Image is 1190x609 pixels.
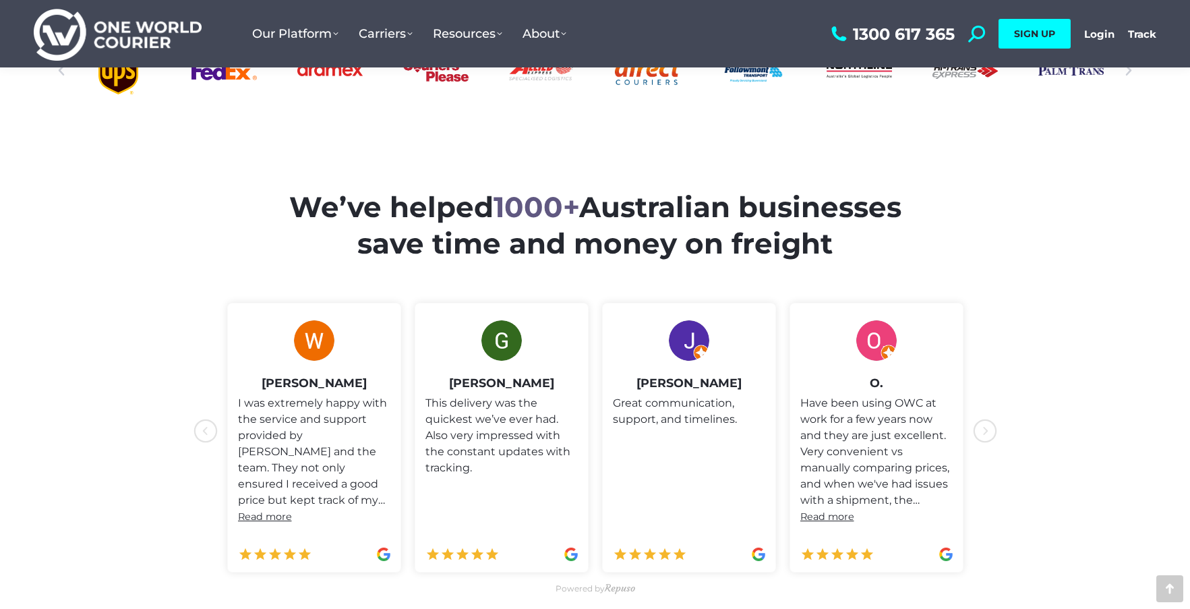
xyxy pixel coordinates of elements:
div: 12 / 25 [932,47,998,94]
a: About [512,13,576,55]
a: Our Platform [242,13,349,55]
h2: We’ve helped Australian businesses save time and money on freight [260,189,931,262]
span: Our Platform [252,26,338,41]
span: Carriers [359,26,413,41]
a: Track [1128,28,1156,40]
span: Resources [433,26,502,41]
a: Followmont transoirt web logo [721,47,786,94]
a: Direct Couriers logo [615,47,680,94]
div: 11 / 25 [827,47,892,94]
a: SIGN UP [999,19,1071,49]
a: Palm-Trans-logo_x2-1 [1038,47,1104,94]
a: UPS logo [86,47,151,94]
a: Login [1084,28,1114,40]
span: 1000+ [494,190,579,225]
a: FedEx logo [191,47,257,94]
div: Slides [86,47,1104,94]
a: Allied Express logo [509,47,574,94]
a: Northline logo [827,47,892,94]
div: 5 / 25 [191,47,257,94]
a: Couriers Please logo [403,47,469,94]
a: Aramex_logo [297,47,363,94]
div: 9 / 25 [615,47,680,94]
div: 6 / 25 [297,47,363,94]
span: About [523,26,566,41]
div: 4 / 25 [86,47,151,94]
div: 13 / 25 [1038,47,1104,94]
img: One World Courier [34,7,202,61]
a: Hi-Trans_logo [932,47,998,94]
span: SIGN UP [1014,28,1055,40]
div: 7 / 25 [403,47,469,94]
div: 10 / 25 [721,47,786,94]
div: 8 / 25 [509,47,574,94]
a: 1300 617 365 [828,26,955,42]
a: Resources [423,13,512,55]
a: Carriers [349,13,423,55]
